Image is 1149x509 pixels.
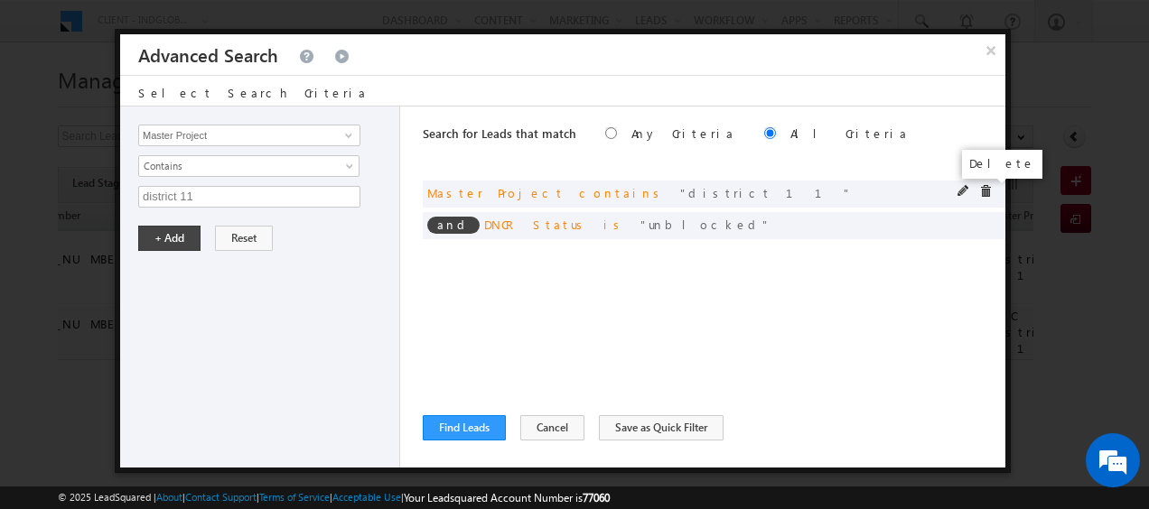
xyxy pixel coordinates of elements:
span: Search for Leads that match [423,125,576,141]
div: Delete [962,150,1042,179]
textarea: Type your message and hit 'Enter' [23,167,330,375]
img: d_60004797649_company_0_60004797649 [31,95,76,118]
div: Chat with us now [94,95,304,118]
a: Show All Items [335,126,358,144]
span: DNCR Status [484,217,589,232]
span: district 11 [680,185,852,200]
span: Your Leadsquared Account Number is [404,491,610,504]
span: Select Search Criteria [138,85,368,100]
input: Type to Search [138,125,360,146]
span: and [427,217,480,234]
span: unblocked [640,217,771,232]
button: Reset [215,226,273,251]
span: Contains [139,158,335,174]
label: Any Criteria [631,125,735,141]
label: All Criteria [790,125,909,141]
span: is [603,217,626,232]
span: Master Project [427,185,565,200]
button: × [976,34,1005,66]
em: Start Chat [246,390,328,414]
div: Minimize live chat window [296,9,340,52]
button: + Add [138,226,201,251]
a: Contains [138,155,360,177]
a: Contact Support [185,491,257,503]
a: Terms of Service [259,491,330,503]
h3: Advanced Search [138,34,278,75]
span: contains [579,185,666,200]
a: Acceptable Use [332,491,401,503]
button: Cancel [520,415,584,440]
a: About [156,491,182,503]
button: Save as Quick Filter [599,415,724,440]
span: 77060 [583,491,610,504]
span: © 2025 LeadSquared | | | | | [58,489,610,506]
button: Find Leads [423,415,506,440]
